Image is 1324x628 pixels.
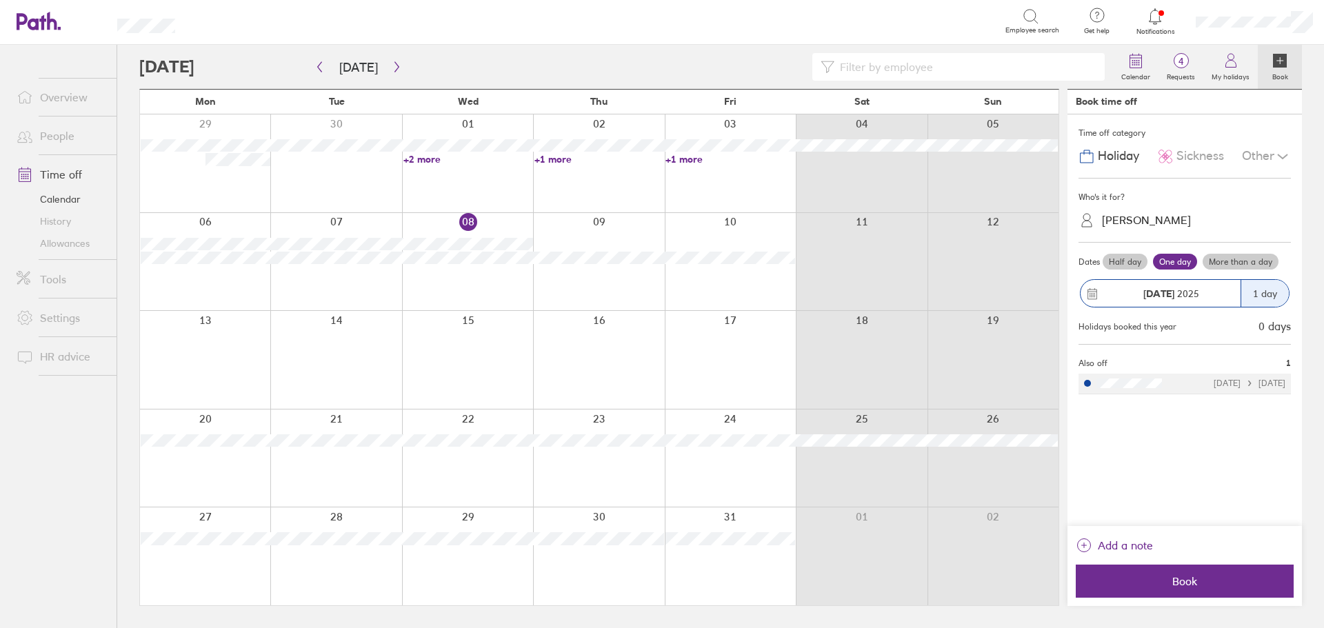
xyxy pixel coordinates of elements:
[1076,96,1137,107] div: Book time off
[1074,27,1119,35] span: Get help
[1158,56,1203,67] span: 4
[1203,254,1278,270] label: More than a day
[195,96,216,107] span: Mon
[6,304,117,332] a: Settings
[1158,69,1203,81] label: Requests
[1153,254,1197,270] label: One day
[458,96,479,107] span: Wed
[1113,45,1158,89] a: Calendar
[1133,28,1178,36] span: Notifications
[1286,358,1291,368] span: 1
[6,210,117,232] a: History
[1005,26,1059,34] span: Employee search
[1098,534,1153,556] span: Add a note
[1076,534,1153,556] button: Add a note
[6,188,117,210] a: Calendar
[1102,214,1191,227] div: [PERSON_NAME]
[1203,45,1258,89] a: My holidays
[1079,257,1100,267] span: Dates
[1214,378,1285,388] div: [DATE] [DATE]
[6,232,117,254] a: Allowances
[1143,288,1199,299] span: 2025
[724,96,736,107] span: Fri
[1079,358,1107,368] span: Also off
[212,14,248,27] div: Search
[854,96,870,107] span: Sat
[1264,69,1296,81] label: Book
[6,83,117,111] a: Overview
[1085,575,1284,587] span: Book
[534,153,664,165] a: +1 more
[1258,45,1302,89] a: Book
[1079,322,1176,332] div: Holidays booked this year
[984,96,1002,107] span: Sun
[1113,69,1158,81] label: Calendar
[1258,320,1291,332] div: 0 days
[1079,123,1291,143] div: Time off category
[1143,287,1174,300] strong: [DATE]
[328,56,389,79] button: [DATE]
[6,161,117,188] a: Time off
[1098,149,1139,163] span: Holiday
[590,96,608,107] span: Thu
[6,343,117,370] a: HR advice
[1241,280,1289,307] div: 1 day
[1133,7,1178,36] a: Notifications
[1158,45,1203,89] a: 4Requests
[1076,565,1294,598] button: Book
[665,153,795,165] a: +1 more
[1176,149,1224,163] span: Sickness
[403,153,533,165] a: +2 more
[1079,272,1291,314] button: [DATE] 20251 day
[6,265,117,293] a: Tools
[1242,143,1291,170] div: Other
[1203,69,1258,81] label: My holidays
[1103,254,1147,270] label: Half day
[834,54,1096,80] input: Filter by employee
[1079,187,1291,207] div: Who's it for?
[6,122,117,150] a: People
[329,96,345,107] span: Tue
